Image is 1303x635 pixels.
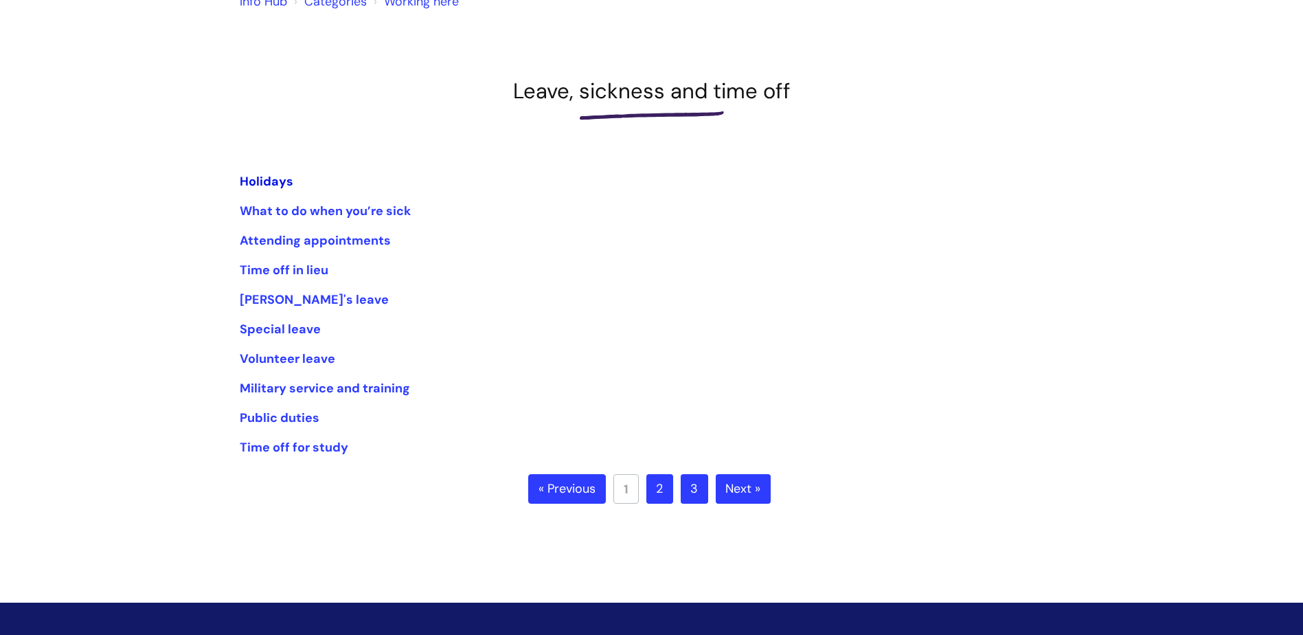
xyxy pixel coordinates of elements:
[716,474,771,504] a: Next »
[613,474,639,504] a: 1
[240,380,410,397] a: Military service and training
[681,474,708,504] a: 3
[528,474,606,504] a: « Previous
[240,173,293,190] a: Holidays
[240,203,411,219] a: What to do when you’re sick
[240,439,348,456] a: Time off for study
[240,410,319,426] a: Public duties
[240,262,328,278] a: Time off in lieu
[240,232,391,249] a: Attending appointments
[240,291,389,308] a: [PERSON_NAME]'s leave
[240,350,335,367] a: Volunteer leave
[240,321,321,337] a: Special leave
[646,474,673,504] a: 2
[240,78,1064,104] h1: Leave, sickness and time off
